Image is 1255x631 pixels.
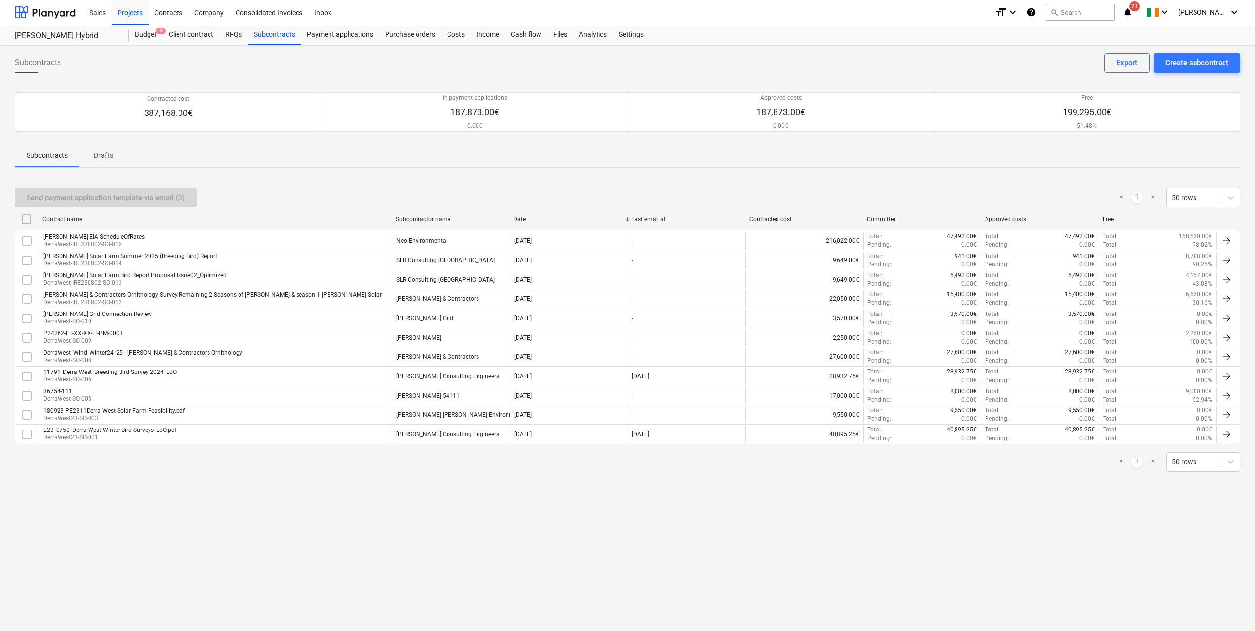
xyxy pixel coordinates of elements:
[1189,338,1212,346] p: 100.00%
[396,257,495,264] div: SLR Consulting Ireland
[985,338,1009,346] p: Pending :
[985,241,1009,249] p: Pending :
[43,240,145,249] p: DerraWest-IRE230802-SO-015
[43,407,185,414] div: 180923 PE2311Derra West Solar Farm Feasibility.pdf
[514,276,532,283] div: [DATE]
[1115,456,1127,468] a: Previous page
[43,272,227,279] div: [PERSON_NAME] Solar Farm Bird Report Proposal Issue02_Optimized
[756,94,805,102] p: Approved costs
[867,318,891,327] p: Pending :
[1196,376,1212,385] p: 0.00%
[1186,329,1212,338] p: 2,250.00€
[1131,456,1143,468] a: Page 1 is your current page
[632,411,633,418] div: -
[985,318,1009,327] p: Pending :
[867,338,891,346] p: Pending :
[985,232,1000,241] p: Total :
[613,25,650,45] div: Settings
[867,426,882,434] p: Total :
[1193,299,1212,307] p: 30.16%
[1123,6,1133,18] i: notifications
[985,415,1009,423] p: Pending :
[745,406,863,423] div: 9,550.00€
[756,106,805,118] p: 187,873.00€
[961,338,977,346] p: 0.00€
[441,25,471,45] div: Costs
[745,252,863,269] div: 9,649.00€
[1165,57,1228,69] div: Create subcontract
[1079,338,1095,346] p: 0.00€
[1079,396,1095,404] p: 0.00€
[43,298,382,307] p: DerraWest-IRE230802-SO-012
[1197,406,1212,415] p: 0.00€
[961,415,977,423] p: 0.00€
[632,392,633,399] div: -
[985,260,1009,269] p: Pending :
[950,406,977,415] p: 9,550.00€
[985,348,1000,357] p: Total :
[1063,106,1111,118] p: 199,295.00€
[867,280,891,288] p: Pending :
[505,25,547,45] div: Cash flow
[985,271,1000,280] p: Total :
[1197,348,1212,357] p: 0.00€
[1103,318,1118,327] p: Total :
[867,415,891,423] p: Pending :
[1103,299,1118,307] p: Total :
[745,290,863,307] div: 22,050.00€
[396,295,479,302] div: John Murphy & Contractors
[985,299,1009,307] p: Pending :
[961,318,977,327] p: 0.00€
[867,241,891,249] p: Pending :
[985,396,1009,404] p: Pending :
[43,356,242,365] p: DerraWest-SO-008
[1103,280,1118,288] p: Total :
[396,353,479,360] div: John Murphy & Contractors
[1103,406,1118,415] p: Total :
[514,257,532,264] div: [DATE]
[867,260,891,269] p: Pending :
[43,233,145,240] div: [PERSON_NAME] EIA ScheduleOfRates
[632,431,649,438] div: [DATE]
[43,317,152,326] p: DerraWest-SO-010
[947,290,977,299] p: 15,400.00€
[1079,318,1095,327] p: 0.00€
[632,334,633,341] div: -
[947,426,977,434] p: 40,895.25€
[1186,252,1212,260] p: 8,708.00€
[43,349,242,356] div: DerraWest_Wind_Winter24_25 - [PERSON_NAME] & Contractors Ornithology
[1228,6,1240,18] i: keyboard_arrow_down
[632,353,633,360] div: -
[129,25,163,45] a: Budget3
[514,315,532,322] div: [DATE]
[1063,122,1111,130] p: 51.48%
[301,25,379,45] a: Payment applications
[43,311,152,317] div: [PERSON_NAME] Grid Connection Review
[514,411,532,418] div: [DATE]
[867,348,882,357] p: Total :
[1103,426,1118,434] p: Total :
[43,259,217,268] p: DerraWest-IRE230802-SO-014
[1196,357,1212,365] p: 0.00%
[396,431,499,438] div: TOBIN Consulting Engineers
[1197,426,1212,434] p: 0.00€
[91,150,115,161] p: Drafts
[1103,357,1118,365] p: Total :
[867,232,882,241] p: Total :
[547,25,573,45] a: Files
[1196,415,1212,423] p: 0.00%
[1206,584,1255,631] iframe: Chat Widget
[1050,8,1058,16] span: search
[749,216,860,223] div: Contracted cost
[43,279,227,287] p: DerraWest-IRE230802-SO-013
[961,260,977,269] p: 0.00€
[947,368,977,376] p: 28,932.75€
[1026,6,1036,18] i: Knowledge base
[1186,387,1212,396] p: 9,000.00€
[961,396,977,404] p: 0.00€
[950,271,977,280] p: 5,492.00€
[1068,387,1095,396] p: 8,000.00€
[985,310,1000,318] p: Total :
[396,373,499,380] div: TOBIN Consulting Engineers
